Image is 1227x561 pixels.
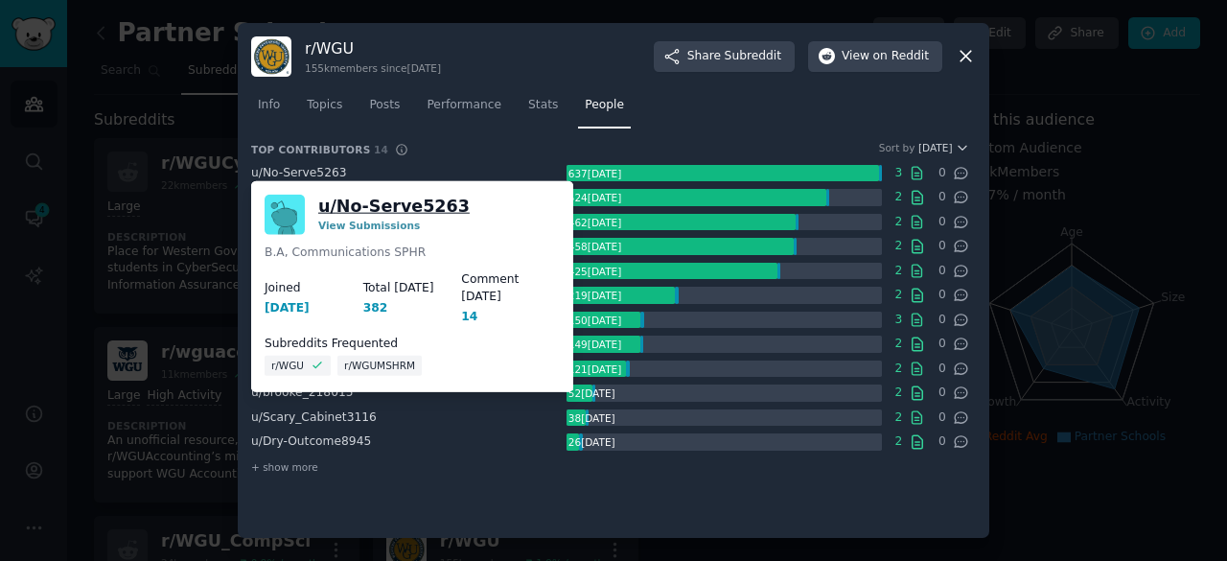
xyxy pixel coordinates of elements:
[889,189,909,206] span: 2
[873,48,929,65] span: on Reddit
[427,97,501,114] span: Performance
[725,48,781,65] span: Subreddit
[318,194,470,218] a: u/No-Serve5263
[567,238,623,255] div: 458 [DATE]
[344,359,415,372] span: r/WGUMSHRM
[578,90,631,129] a: People
[265,280,363,297] dt: Joined
[889,433,909,451] span: 2
[889,385,909,402] span: 2
[654,41,795,72] button: ShareSubreddit
[933,165,953,182] span: 0
[933,409,953,427] span: 0
[687,48,781,65] span: Share
[251,36,291,77] img: WGU
[461,271,560,305] dt: Comment [DATE]
[933,214,953,231] span: 0
[251,143,388,156] h3: Top Contributors
[567,409,616,427] div: 38 [DATE]
[567,263,623,280] div: 425 [DATE]
[251,90,287,129] a: Info
[889,238,909,255] span: 2
[251,410,377,424] span: u/ Scary_Cabinet3116
[265,194,305,234] img: No-Serve5263
[528,97,558,114] span: Stats
[258,97,280,114] span: Info
[567,287,623,304] div: 219 [DATE]
[889,336,909,353] span: 2
[889,214,909,231] span: 2
[567,336,623,353] div: 149 [DATE]
[933,287,953,304] span: 0
[889,312,909,329] span: 3
[251,460,318,474] span: + show more
[889,263,909,280] span: 2
[251,166,347,179] span: u/ No-Serve5263
[933,385,953,402] span: 0
[567,361,623,378] div: 121 [DATE]
[521,90,565,129] a: Stats
[889,361,909,378] span: 2
[567,189,623,206] div: 524 [DATE]
[567,214,623,231] div: 462 [DATE]
[362,90,406,129] a: Posts
[808,41,942,72] button: Viewon Reddit
[889,165,909,182] span: 3
[251,434,371,448] span: u/ Dry-Outcome8945
[889,287,909,304] span: 2
[363,280,462,297] dt: Total [DATE]
[933,263,953,280] span: 0
[305,38,441,58] h3: r/ WGU
[363,300,388,317] div: 382
[318,220,420,231] a: View Submissions
[889,409,909,427] span: 2
[251,386,354,399] span: u/ brooke_218015
[933,189,953,206] span: 0
[933,433,953,451] span: 0
[933,361,953,378] span: 0
[305,61,441,75] div: 155k members since [DATE]
[265,300,310,317] div: [DATE]
[842,48,929,65] span: View
[933,336,953,353] span: 0
[307,97,342,114] span: Topics
[585,97,624,114] span: People
[300,90,349,129] a: Topics
[933,238,953,255] span: 0
[933,312,953,329] span: 0
[567,433,616,451] div: 26 [DATE]
[369,97,400,114] span: Posts
[567,385,616,402] div: 52 [DATE]
[271,359,304,372] span: r/WGU
[374,144,388,155] span: 14
[265,335,560,352] dt: Subreddits Frequented
[918,141,953,154] span: [DATE]
[265,245,560,261] p: B.A, Communications SPHR
[461,308,477,325] div: 14
[567,312,623,329] div: 150 [DATE]
[567,165,623,182] div: 637 [DATE]
[879,141,915,154] div: Sort by
[918,141,969,154] button: [DATE]
[420,90,508,129] a: Performance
